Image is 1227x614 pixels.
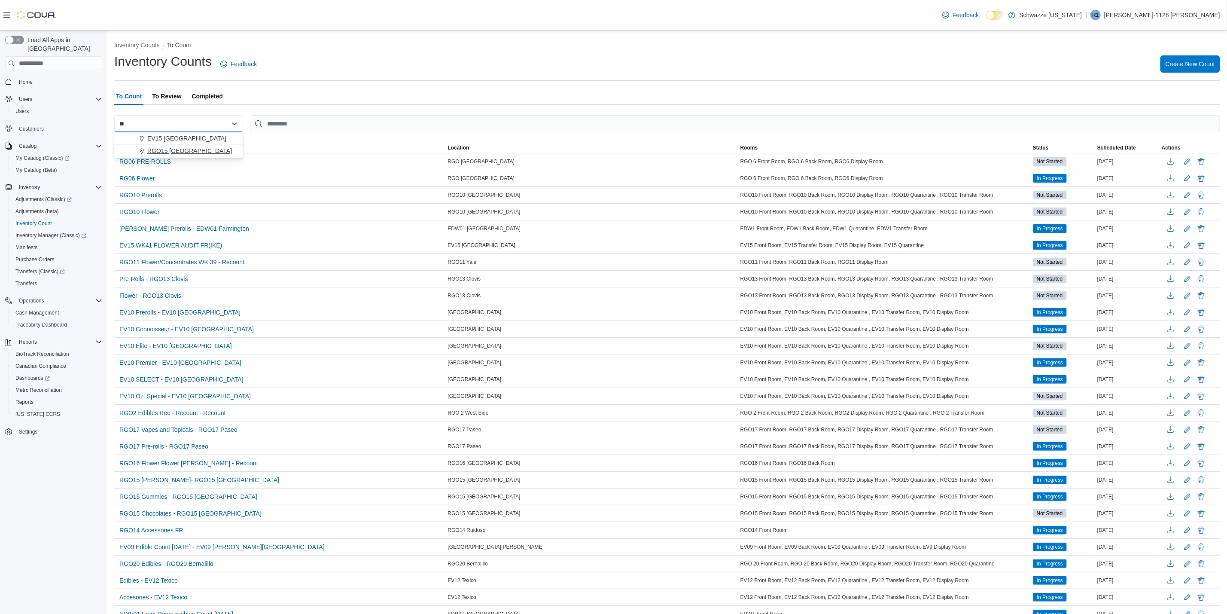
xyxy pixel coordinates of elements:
span: RGO17 Vapes and Topicals - RGO17 Paseo [119,425,237,434]
p: Schwazze [US_STATE] [1020,10,1082,20]
span: Not Started [1033,275,1067,283]
span: Inventory Count [15,220,52,227]
span: My Catalog (Classic) [15,155,70,162]
p: [PERSON_NAME]-1128 [PERSON_NAME] [1104,10,1220,20]
a: Transfers (Classic) [12,266,68,277]
span: Canadian Compliance [15,363,66,370]
span: RGO11 Yale [448,259,477,266]
span: Transfers [15,280,37,287]
button: RGO15 [GEOGRAPHIC_DATA] [114,145,243,157]
span: In Progress [1037,225,1063,232]
button: Edit count details [1182,507,1193,520]
span: Cash Management [12,308,102,318]
span: EV10 SELECT - EV10 [GEOGRAPHIC_DATA] [119,375,244,384]
span: Not Started [1033,291,1067,300]
button: Delete [1196,525,1206,535]
span: My Catalog (Beta) [15,167,57,174]
button: Delete [1196,374,1206,385]
span: [US_STATE] CCRS [15,411,60,418]
button: Delete [1196,341,1206,351]
span: Accesories - EV12 Texico [119,593,187,602]
a: BioTrack Reconciliation [12,349,73,359]
button: Edit count details [1182,524,1193,537]
button: [PERSON_NAME] Prerolls - EDW01 Farmington [116,222,253,235]
span: Metrc Reconciliation [12,385,102,395]
span: Metrc Reconciliation [15,387,62,394]
button: Edit count details [1182,155,1193,168]
button: Home [2,75,106,88]
span: In Progress [1037,174,1063,182]
span: Manifests [12,242,102,253]
a: Dashboards [12,373,53,383]
span: Status [1033,144,1049,151]
button: Delete [1196,156,1206,167]
span: R1 [1092,10,1099,20]
span: Reports [12,397,102,407]
button: Delete [1196,257,1206,267]
span: Adjustments (Classic) [12,194,102,205]
button: RGO10 Prerolls [116,189,165,202]
div: RGO10 Front Room, RGO10 Back Room, RGO10 Display Room, RGO10 Quarantine , RGO10 Transfer Room [739,190,1031,200]
a: Dashboards [9,372,106,384]
button: Edit count details [1182,557,1193,570]
span: RGO10 Prerolls [119,191,162,199]
span: EV15 [GEOGRAPHIC_DATA] [448,242,516,249]
span: Not Started [1037,258,1063,266]
span: Transfers [12,278,102,289]
span: EV10 Premier - EV10 [GEOGRAPHIC_DATA] [119,358,241,367]
span: Load All Apps in [GEOGRAPHIC_DATA] [24,36,102,53]
button: Edibles - EV12 Texico [116,574,181,587]
button: RGO20 Edibles - RGO20 Bernalillo [116,557,217,570]
button: Delete [1196,441,1206,452]
button: Delete [1196,575,1206,586]
button: Delete [1196,324,1206,334]
a: Canadian Compliance [12,361,70,371]
span: Not Started [1037,275,1063,283]
button: BioTrack Reconciliation [9,348,106,360]
div: RGO 6 Front Room, RGO 6 Back Room, RGO6 Display Room [739,173,1031,183]
span: Catalog [19,143,37,150]
button: Reports [2,336,106,348]
button: RGO17 Pre-rolls - RGO17 Paseo [116,440,212,453]
span: Flower - RGO13 Clovis [119,291,181,300]
button: Catalog [15,141,40,151]
button: Delete [1196,290,1206,301]
a: [US_STATE] CCRS [12,409,64,419]
span: RGO16 Flower Flower [PERSON_NAME] - Recount [119,459,258,467]
button: Settings [2,425,106,438]
a: Inventory Count [12,218,55,229]
button: Metrc Reconciliation [9,384,106,396]
span: Not Started [1037,208,1063,216]
h1: Inventory Counts [114,53,212,70]
button: Edit count details [1182,373,1193,386]
span: Customers [15,123,102,134]
span: RG06 PRE-ROLLS [119,157,171,166]
a: Transfers (Classic) [9,266,106,278]
button: Delete [1196,274,1206,284]
span: EDW01 [GEOGRAPHIC_DATA] [448,225,521,232]
span: EV10 Prerolls - EV10 [GEOGRAPHIC_DATA] [119,308,241,317]
div: [DATE] [1096,173,1160,183]
span: RGO10 [GEOGRAPHIC_DATA] [448,192,521,199]
span: EV10 Elite - EV10 [GEOGRAPHIC_DATA] [119,342,232,350]
button: Delete [1196,592,1206,602]
button: Reports [9,396,106,408]
button: Delete [1196,391,1206,401]
button: Close list of options [231,120,238,127]
button: Create New Count [1160,55,1220,73]
button: RGO15 Chocolates - RGO15 [GEOGRAPHIC_DATA] [116,507,265,520]
button: RGO16 Flower Flower [PERSON_NAME] - Recount [116,457,262,470]
span: Users [19,96,32,103]
span: Canadian Compliance [12,361,102,371]
span: Traceabilty Dashboard [12,320,102,330]
button: Operations [2,295,106,307]
div: RGO10 Front Room, RGO10 Back Room, RGO10 Display Room, RGO10 Quarantine , RGO10 Transfer Room [739,207,1031,217]
a: Adjustments (beta) [12,206,62,217]
button: Edit count details [1182,423,1193,436]
button: Scheduled Date [1096,143,1160,153]
button: My Catalog (Beta) [9,164,106,176]
span: RGO15 [GEOGRAPHIC_DATA] [147,147,232,155]
span: My Catalog (Beta) [12,165,102,175]
button: Delete [1196,492,1206,502]
button: Edit count details [1182,256,1193,269]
